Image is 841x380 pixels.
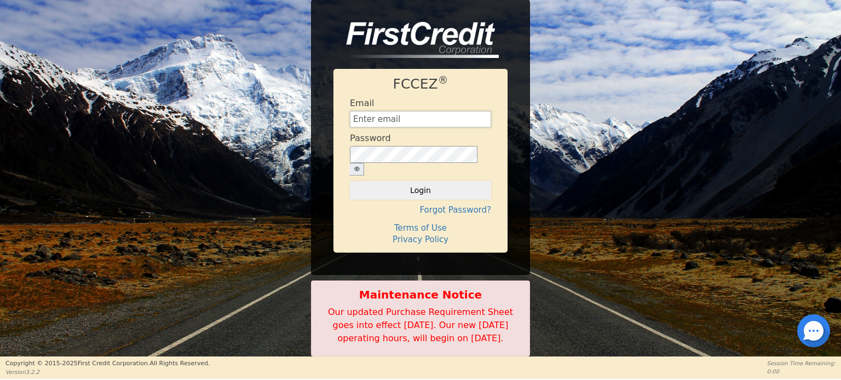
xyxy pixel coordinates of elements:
p: Session Time Remaining: [767,359,836,367]
h4: Privacy Policy [350,235,491,244]
h4: Email [350,98,374,108]
input: password [350,146,477,163]
input: Enter email [350,111,491,127]
p: Version 3.2.2 [5,368,210,376]
h4: Forgot Password? [350,205,491,215]
p: 0:00 [767,367,836,376]
sup: ® [438,74,448,86]
button: Login [350,181,491,200]
p: Copyright © 2015- 2025 First Credit Corporation. [5,359,210,369]
span: All Rights Reserved. [149,360,210,367]
h4: Terms of Use [350,223,491,233]
h1: FCCEZ [350,76,491,92]
b: Maintenance Notice [317,287,524,303]
img: logo-CMu_cnol.png [333,22,499,58]
span: Our updated Purchase Requirement Sheet goes into effect [DATE]. Our new [DATE] operating hours, w... [328,307,513,343]
h4: Password [350,133,391,143]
